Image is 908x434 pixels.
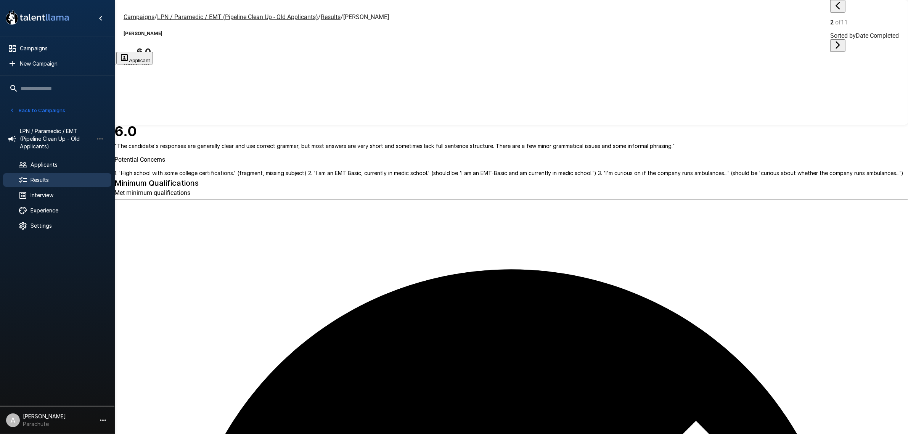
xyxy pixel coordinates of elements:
[114,121,908,143] h6: 6.0
[114,156,908,163] p: Potential Concerns
[137,46,151,57] b: 6.0
[830,19,834,26] b: 2
[114,142,908,150] p: " The candidate's responses are generally clear and use correct grammar, but most answers are ver...
[124,31,162,36] b: [PERSON_NAME]
[830,32,899,39] span: Sorted by Date Completed
[321,13,341,21] u: Results
[114,169,908,177] p: 1. 'High school with some college certifications.' (fragment, missing subject) 2. 'I am an EMT Ba...
[318,13,321,21] span: /
[341,13,343,21] span: /
[114,177,908,189] h6: Minimum Qualifications
[157,13,318,21] u: LPN / Paramedic / EMT (Pipeline Clean Up - Old Applicants)
[154,13,157,21] span: /
[124,13,154,21] u: Campaigns
[343,13,389,21] span: [PERSON_NAME]
[835,19,848,26] span: of 11
[114,189,190,196] span: Met minimum qualifications
[117,52,153,64] button: Applicant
